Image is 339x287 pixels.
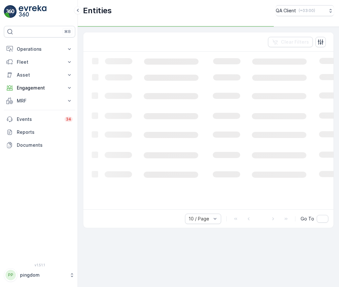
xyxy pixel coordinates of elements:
p: Events [17,116,61,122]
p: MRF [17,98,62,104]
img: logo [4,5,17,18]
button: QA Client(+03:00) [276,5,334,16]
p: QA Client [276,7,296,14]
button: Asset [4,69,75,81]
button: Operations [4,43,75,56]
p: Reports [17,129,73,135]
p: ( +03:00 ) [299,8,315,13]
button: Clear Filters [268,37,313,47]
div: PP [5,270,16,280]
button: Engagement [4,81,75,94]
p: Asset [17,72,62,78]
p: ⌘B [64,29,71,34]
a: Events34 [4,113,75,126]
p: Documents [17,142,73,148]
a: Documents [4,139,75,152]
p: Clear Filters [281,39,309,45]
button: MRF [4,94,75,107]
p: Engagement [17,85,62,91]
button: Fleet [4,56,75,69]
button: PPpingdom [4,268,75,282]
img: logo_light-DOdMpM7g.png [19,5,46,18]
p: Fleet [17,59,62,65]
p: pingdom [20,272,66,278]
span: Go To [301,216,314,222]
span: v 1.51.1 [4,263,75,267]
p: Operations [17,46,62,52]
p: Entities [83,5,112,16]
p: 34 [66,117,71,122]
a: Reports [4,126,75,139]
